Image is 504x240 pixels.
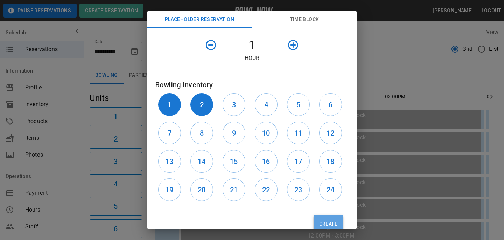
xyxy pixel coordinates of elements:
button: 16 [255,150,278,173]
h6: 18 [327,156,334,167]
h6: 6 [329,99,332,110]
h6: 20 [198,184,205,196]
button: Placeholder Reservation [147,11,252,28]
button: 3 [223,93,245,116]
h6: 10 [262,128,270,139]
button: 10 [255,122,278,144]
button: 22 [255,178,278,201]
button: 8 [190,122,213,144]
h6: 16 [262,156,270,167]
button: 6 [319,93,342,116]
button: 17 [287,150,310,173]
h6: 3 [232,99,236,110]
button: 2 [190,93,213,116]
h6: 4 [264,99,268,110]
button: 12 [319,122,342,144]
p: Hour [155,54,349,62]
button: 21 [223,178,245,201]
h6: 2 [200,99,204,110]
button: 13 [158,150,181,173]
h6: 8 [200,128,204,139]
h6: 12 [327,128,334,139]
h6: Bowling Inventory [155,79,349,90]
h6: 7 [168,128,171,139]
button: 15 [223,150,245,173]
button: 4 [255,93,278,116]
h6: 21 [230,184,238,196]
h4: 1 [220,38,284,53]
button: 23 [287,178,310,201]
button: Time Block [252,11,357,28]
h6: 23 [294,184,302,196]
h6: 11 [294,128,302,139]
button: 11 [287,122,310,144]
h6: 22 [262,184,270,196]
h6: 13 [166,156,173,167]
h6: 9 [232,128,236,139]
button: 24 [319,178,342,201]
h6: 15 [230,156,238,167]
button: 20 [190,178,213,201]
button: 14 [190,150,213,173]
h6: 17 [294,156,302,167]
button: Create [314,215,343,233]
button: 7 [158,122,181,144]
h6: 19 [166,184,173,196]
button: 9 [223,122,245,144]
button: 1 [158,93,181,116]
h6: 1 [168,99,171,110]
h6: 24 [327,184,334,196]
button: 19 [158,178,181,201]
button: 18 [319,150,342,173]
h6: 5 [296,99,300,110]
button: 5 [287,93,310,116]
h6: 14 [198,156,205,167]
